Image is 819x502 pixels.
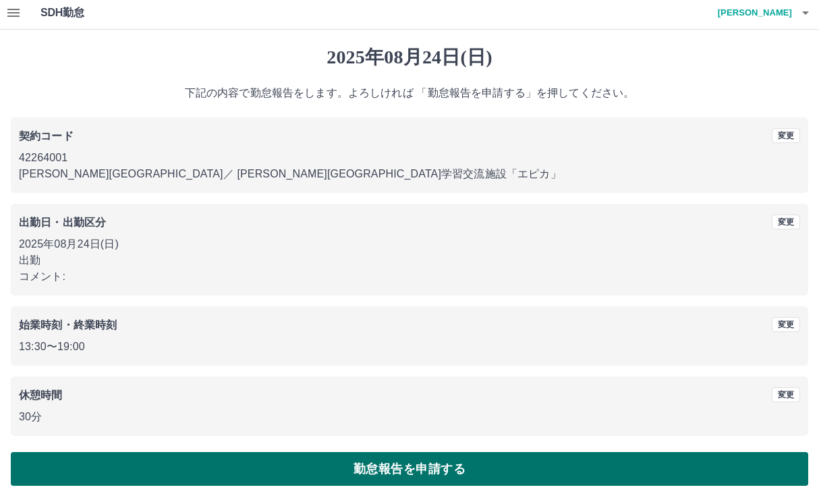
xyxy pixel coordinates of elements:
b: 始業時刻・終業時刻 [19,319,117,331]
p: 出勤 [19,252,800,269]
b: 休憩時間 [19,389,63,401]
button: 変更 [772,317,800,332]
h1: 2025年08月24日(日) [11,46,808,69]
p: 下記の内容で勤怠報告をします。よろしければ 「勤怠報告を申請する」を押してください。 [11,85,808,101]
p: 30分 [19,409,800,425]
button: 変更 [772,128,800,143]
p: コメント: [19,269,800,285]
b: 出勤日・出勤区分 [19,217,106,228]
p: 42264001 [19,150,800,166]
p: 13:30 〜 19:00 [19,339,800,355]
p: [PERSON_NAME][GEOGRAPHIC_DATA] ／ [PERSON_NAME][GEOGRAPHIC_DATA]学習交流施設「エピカ」 [19,166,800,182]
button: 変更 [772,387,800,402]
p: 2025年08月24日(日) [19,236,800,252]
b: 契約コード [19,130,74,142]
button: 勤怠報告を申請する [11,452,808,486]
button: 変更 [772,215,800,229]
